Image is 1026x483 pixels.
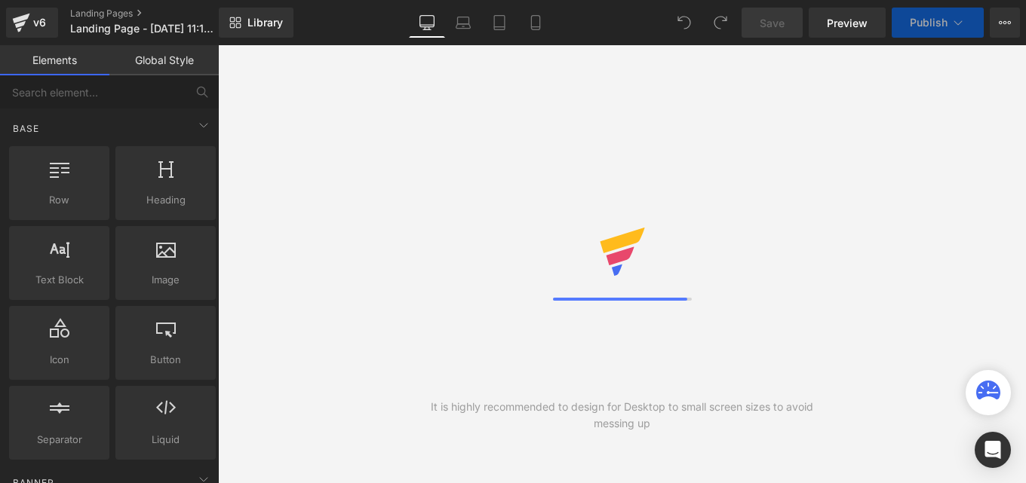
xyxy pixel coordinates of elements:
[30,13,49,32] div: v6
[109,45,219,75] a: Global Style
[14,192,105,208] span: Row
[70,8,244,20] a: Landing Pages
[14,432,105,448] span: Separator
[760,15,785,31] span: Save
[892,8,984,38] button: Publish
[70,23,215,35] span: Landing Page - [DATE] 11:11:01
[445,8,481,38] a: Laptop
[975,432,1011,468] div: Open Intercom Messenger
[120,192,211,208] span: Heading
[120,272,211,288] span: Image
[809,8,886,38] a: Preview
[910,17,948,29] span: Publish
[990,8,1020,38] button: More
[409,8,445,38] a: Desktop
[120,432,211,448] span: Liquid
[518,8,554,38] a: Mobile
[247,16,283,29] span: Library
[14,272,105,288] span: Text Block
[481,8,518,38] a: Tablet
[669,8,699,38] button: Undo
[827,15,868,31] span: Preview
[705,8,736,38] button: Redo
[420,399,825,432] div: It is highly recommended to design for Desktop to small screen sizes to avoid messing up
[11,121,41,136] span: Base
[219,8,293,38] a: New Library
[120,352,211,368] span: Button
[14,352,105,368] span: Icon
[6,8,58,38] a: v6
